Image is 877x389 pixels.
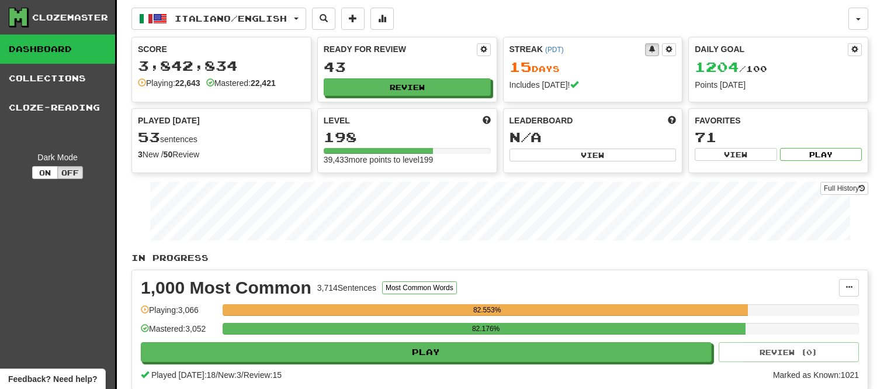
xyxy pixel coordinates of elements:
[138,149,305,160] div: New / Review
[780,148,862,161] button: Play
[324,78,491,96] button: Review
[131,252,868,264] p: In Progress
[141,342,712,362] button: Play
[324,43,477,55] div: Ready for Review
[695,58,739,75] span: 1204
[312,8,335,30] button: Search sentences
[138,77,200,89] div: Playing:
[483,115,491,126] span: Score more points to level up
[138,115,200,126] span: Played [DATE]
[216,370,218,380] span: /
[141,279,311,297] div: 1,000 Most Common
[820,182,868,195] a: Full History
[719,342,859,362] button: Review (0)
[668,115,676,126] span: This week in points, UTC
[164,150,173,159] strong: 50
[138,58,305,73] div: 3,842,834
[509,129,542,145] span: N/A
[244,370,282,380] span: Review: 15
[218,370,241,380] span: New: 3
[138,130,305,145] div: sentences
[131,8,306,30] button: Italiano/English
[241,370,244,380] span: /
[175,13,287,23] span: Italiano / English
[206,77,276,89] div: Mastered:
[141,304,217,323] div: Playing: 3,066
[509,60,677,75] div: Day s
[151,370,216,380] span: Played [DATE]: 18
[509,149,677,161] button: View
[695,64,767,74] span: / 100
[341,8,365,30] button: Add sentence to collection
[32,166,58,179] button: On
[141,323,217,342] div: Mastered: 3,052
[226,323,746,335] div: 82.176%
[382,281,457,294] button: Most Common Words
[370,8,394,30] button: More stats
[695,79,862,91] div: Points [DATE]
[251,78,276,88] strong: 22,421
[324,154,491,166] div: 39,433 more points to level 199
[138,43,305,55] div: Score
[509,115,573,126] span: Leaderboard
[695,43,848,56] div: Daily Goal
[226,304,748,316] div: 82.553%
[545,46,564,54] a: (PDT)
[317,282,376,294] div: 3,714 Sentences
[324,115,350,126] span: Level
[138,129,160,145] span: 53
[8,373,97,385] span: Open feedback widget
[695,115,862,126] div: Favorites
[773,369,859,381] div: Marked as Known: 1021
[57,166,83,179] button: Off
[324,130,491,144] div: 198
[32,12,108,23] div: Clozemaster
[9,152,106,163] div: Dark Mode
[695,130,862,144] div: 71
[509,58,532,75] span: 15
[324,60,491,74] div: 43
[509,79,677,91] div: Includes [DATE]!
[138,150,143,159] strong: 3
[695,148,777,161] button: View
[175,78,200,88] strong: 22,643
[509,43,646,55] div: Streak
